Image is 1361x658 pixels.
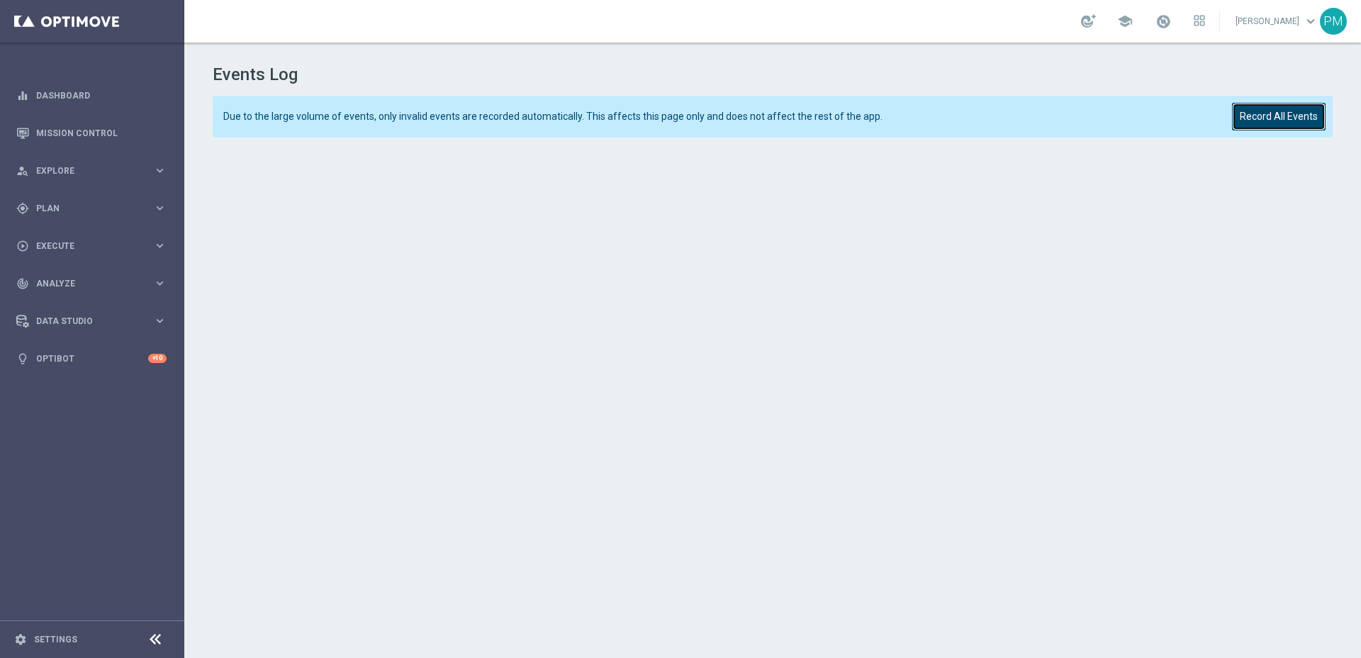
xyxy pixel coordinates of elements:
div: +10 [148,354,167,363]
div: Execute [16,240,153,252]
div: Dashboard [16,77,167,114]
a: Dashboard [36,77,167,114]
a: Optibot [36,340,148,377]
button: gps_fixed Plan keyboard_arrow_right [16,203,167,214]
h1: Events Log [213,65,1333,85]
span: keyboard_arrow_down [1303,13,1318,29]
i: person_search [16,164,29,177]
i: keyboard_arrow_right [153,239,167,252]
div: Optibot [16,340,167,377]
i: play_circle_outline [16,240,29,252]
span: Due to the large volume of events, only invalid events are recorded automatically. This affects t... [223,111,1215,123]
button: track_changes Analyze keyboard_arrow_right [16,278,167,289]
button: Record All Events [1232,103,1326,130]
i: gps_fixed [16,202,29,215]
div: Data Studio [16,315,153,328]
div: Plan [16,202,153,215]
i: keyboard_arrow_right [153,164,167,177]
button: Data Studio keyboard_arrow_right [16,316,167,327]
i: settings [14,633,27,646]
i: keyboard_arrow_right [153,314,167,328]
button: Mission Control [16,128,167,139]
div: Analyze [16,277,153,290]
i: track_changes [16,277,29,290]
button: person_search Explore keyboard_arrow_right [16,165,167,177]
a: Mission Control [36,114,167,152]
i: equalizer [16,89,29,102]
button: lightbulb Optibot +10 [16,353,167,364]
i: keyboard_arrow_right [153,277,167,290]
span: school [1117,13,1133,29]
button: play_circle_outline Execute keyboard_arrow_right [16,240,167,252]
div: Mission Control [16,114,167,152]
span: Explore [36,167,153,175]
a: Settings [34,635,77,644]
button: equalizer Dashboard [16,90,167,101]
i: lightbulb [16,352,29,365]
div: PM [1320,8,1347,35]
i: keyboard_arrow_right [153,201,167,215]
span: Data Studio [36,317,153,325]
a: [PERSON_NAME]keyboard_arrow_down [1234,11,1320,32]
span: Plan [36,204,153,213]
span: Execute [36,242,153,250]
span: Analyze [36,279,153,288]
div: Explore [16,164,153,177]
